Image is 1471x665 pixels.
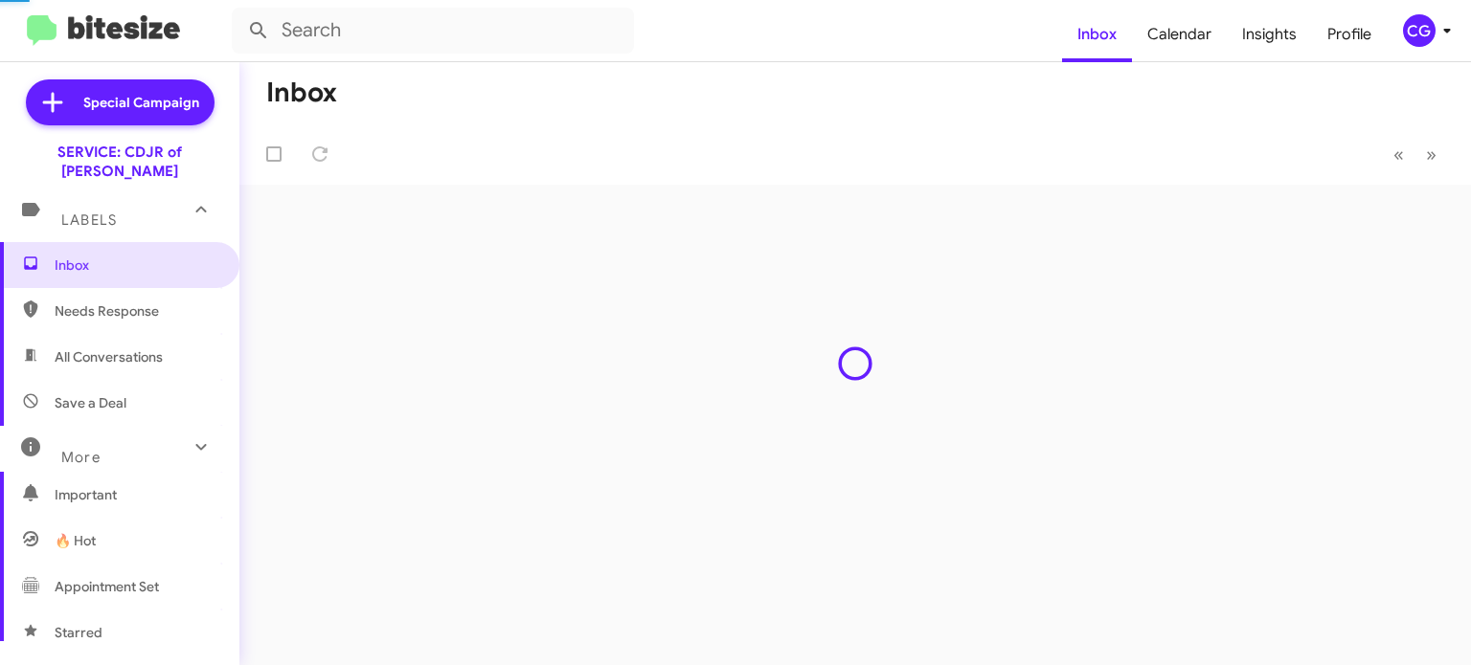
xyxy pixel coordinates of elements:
span: More [61,449,101,466]
a: Special Campaign [26,79,215,125]
span: Save a Deal [55,393,126,412]
span: Special Campaign [83,93,199,112]
nav: Page navigation example [1383,135,1448,174]
div: CG [1403,14,1436,47]
span: Important [55,485,217,504]
span: « [1393,143,1404,166]
button: CG [1387,14,1450,47]
span: » [1426,143,1437,166]
a: Inbox [1062,7,1132,62]
h1: Inbox [266,78,337,108]
a: Insights [1227,7,1312,62]
span: Inbox [55,255,217,275]
span: All Conversations [55,347,163,366]
span: Needs Response [55,301,217,321]
span: Labels [61,211,117,229]
span: Starred [55,623,102,642]
button: Previous [1382,135,1415,174]
input: Search [232,8,634,54]
button: Next [1414,135,1448,174]
a: Profile [1312,7,1387,62]
span: Appointment Set [55,577,159,596]
a: Calendar [1132,7,1227,62]
span: 🔥 Hot [55,531,96,550]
